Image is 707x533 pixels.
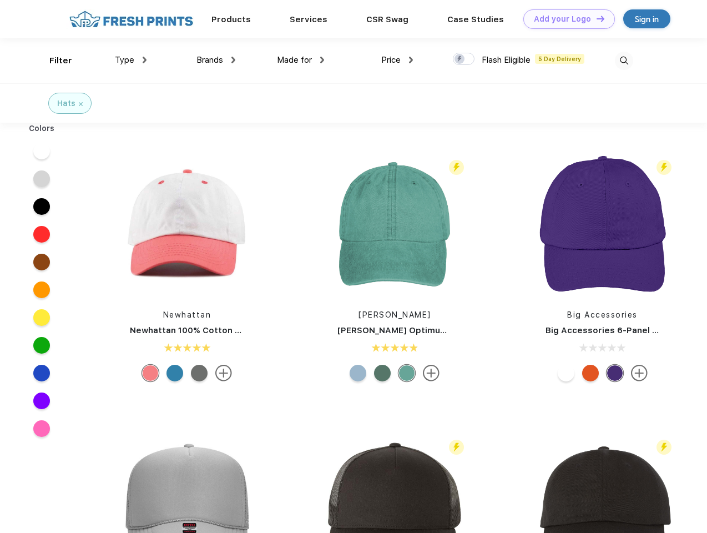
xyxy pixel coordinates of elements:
img: fo%20logo%202.webp [66,9,196,29]
div: Colors [21,123,63,134]
span: Price [381,55,401,65]
a: Products [211,14,251,24]
img: dropdown.png [409,57,413,63]
img: flash_active_toggle.svg [449,160,464,175]
a: [PERSON_NAME] Optimum Pigment Dyed-Cap [337,325,531,335]
span: Brands [196,55,223,65]
img: func=resize&h=266 [113,150,261,298]
a: [PERSON_NAME] [358,310,431,319]
img: func=resize&h=266 [321,150,468,298]
a: Sign in [623,9,670,28]
img: flash_active_toggle.svg [656,440,671,455]
img: func=resize&h=266 [529,150,676,298]
div: Forest [374,365,391,381]
span: Flash Eligible [482,55,531,65]
img: flash_active_toggle.svg [449,440,464,455]
div: Team Purple [607,365,623,381]
img: more.svg [423,365,440,381]
div: White Turquoise [166,365,183,381]
div: White Coral [142,365,159,381]
div: Filter [49,54,72,67]
a: Newhattan 100% Cotton Stone Washed Cap [130,325,315,335]
img: more.svg [215,365,232,381]
div: Aqua [398,365,415,381]
div: White Olive [191,365,208,381]
div: Add your Logo [534,14,591,24]
span: Type [115,55,134,65]
span: Made for [277,55,312,65]
img: desktop_search.svg [615,52,633,70]
div: Sign in [635,13,659,26]
img: filter_cancel.svg [79,102,83,106]
img: dropdown.png [320,57,324,63]
span: 5 Day Delivery [535,54,584,64]
img: dropdown.png [143,57,147,63]
img: dropdown.png [231,57,235,63]
a: Newhattan [163,310,211,319]
div: Team Orange [582,365,599,381]
a: Big Accessories [567,310,638,319]
div: White [558,365,574,381]
div: Hats [57,98,75,109]
div: Baby Blue [350,365,366,381]
img: DT [597,16,604,22]
img: more.svg [631,365,648,381]
img: flash_active_toggle.svg [656,160,671,175]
